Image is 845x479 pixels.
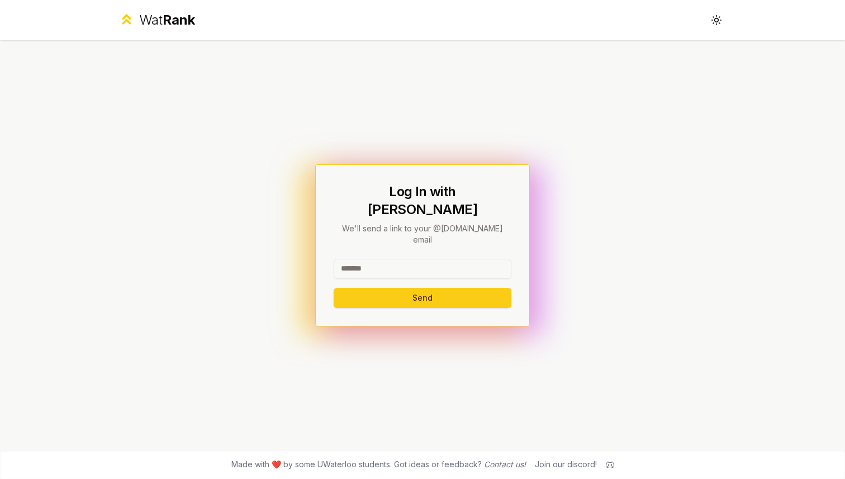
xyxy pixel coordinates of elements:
div: Wat [139,11,195,29]
a: WatRank [118,11,195,29]
a: Contact us! [484,459,526,469]
p: We'll send a link to your @[DOMAIN_NAME] email [334,223,511,245]
button: Send [334,288,511,308]
span: Rank [163,12,195,28]
div: Join our discord! [535,459,597,470]
h1: Log In with [PERSON_NAME] [334,183,511,219]
span: Made with ❤️ by some UWaterloo students. Got ideas or feedback? [231,459,526,470]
